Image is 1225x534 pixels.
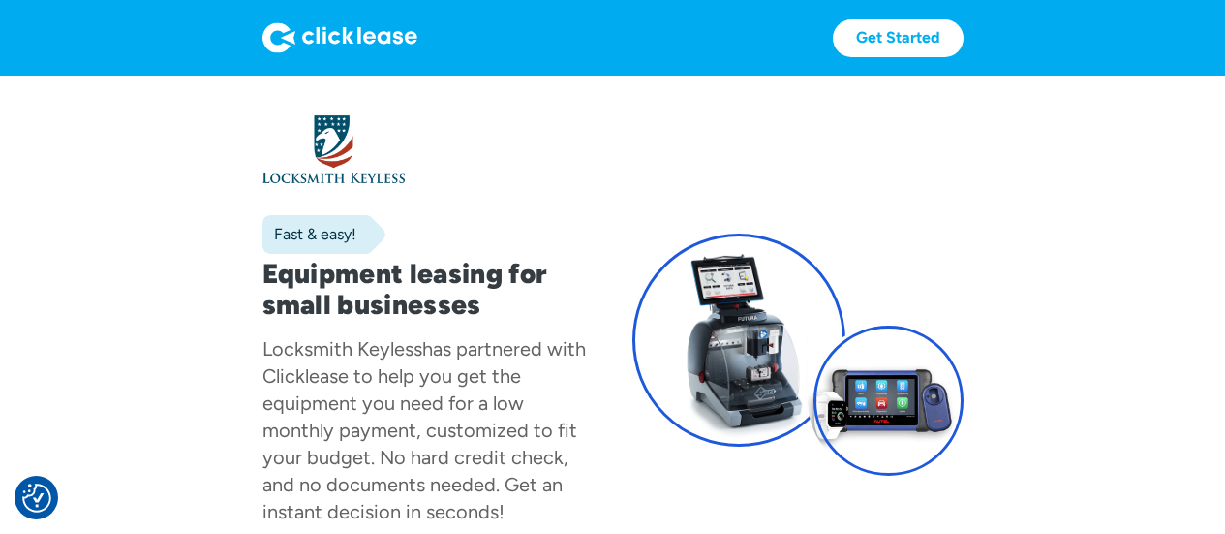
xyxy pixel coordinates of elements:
[22,484,51,513] button: Consent Preferences
[262,337,422,361] div: Locksmith Keyless
[262,337,586,523] div: has partnered with Clicklease to help you get the equipment you need for a low monthly payment, c...
[262,22,417,53] img: Logo
[262,225,356,244] div: Fast & easy!
[262,258,594,320] h1: Equipment leasing for small businesses
[833,19,964,57] a: Get Started
[22,484,51,513] img: Revisit consent button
